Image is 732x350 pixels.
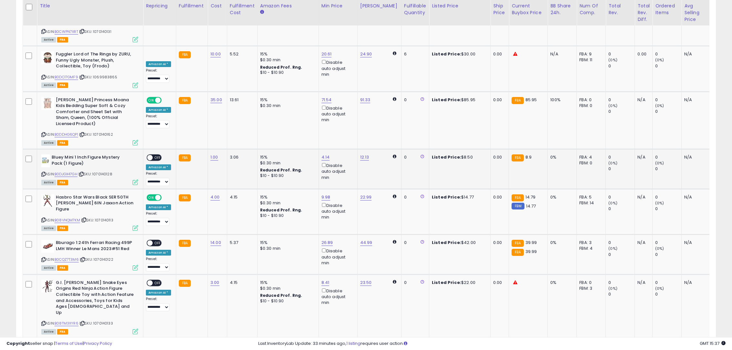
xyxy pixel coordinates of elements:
div: Preset: [146,257,171,271]
div: FBM: 14 [579,200,601,206]
a: 24.90 [360,51,372,57]
div: 0.00 [493,97,504,103]
span: All listings currently available for purchase on Amazon [41,265,56,271]
b: Reduced Prof. Rng. [260,167,302,173]
div: 0 [655,291,681,297]
a: 44.99 [360,239,372,246]
b: G.I. [PERSON_NAME] Snake Eyes Origins Red Ninja Action Figure Collectible Toy with Action Feature... [56,280,134,317]
img: 51r4pnjuqLL._SL40_.jpg [41,51,54,64]
span: 85.95 [525,97,537,103]
div: 100% [550,97,572,103]
div: Total Rev. Diff. [637,3,650,23]
div: FBA: 4 [579,154,601,160]
div: 0 [608,51,635,57]
div: $0.30 min [260,246,314,251]
a: 8.41 [321,279,330,286]
div: N/A [637,97,647,103]
span: FBA [57,37,68,43]
div: 15% [260,240,314,246]
div: 0 [608,291,635,297]
div: Preset: [146,211,171,226]
div: 0 [404,240,424,246]
div: 5.37 [230,240,252,246]
span: | SKU: 1070140133 [79,321,113,326]
div: FBA: 9 [579,51,601,57]
small: (0%) [608,103,617,108]
img: 41ivExbVXKL._SL40_.jpg [41,194,54,207]
span: | SKU: 1070140131 [79,29,111,34]
div: Fulfillment Cost [230,3,255,16]
div: Last InventoryLab Update: 33 minutes ago, requires user action. [258,341,726,347]
span: FBA [57,329,68,335]
div: N/A [684,280,706,286]
div: BB Share 24h. [550,3,574,16]
a: B0CWPN7XRT [55,29,78,34]
small: FBA [512,194,524,201]
span: OFF [161,97,171,103]
div: $14.77 [432,194,485,200]
div: Amazon AI * [146,250,171,256]
b: Listed Price: [432,97,461,103]
small: FBA [512,97,524,104]
small: FBA [179,154,191,161]
div: Disable auto adjust min [321,104,352,123]
strong: Copyright [6,340,30,346]
span: FBA [57,83,68,88]
div: N/A [684,194,706,200]
div: 0.00 [493,154,504,160]
div: 0 [655,109,681,114]
div: FBM: 3 [579,286,601,291]
div: Amazon AI * [146,107,171,113]
div: FBM: 11 [579,57,601,63]
div: Preset: [146,297,171,311]
a: B0DC17GMF9 [55,74,78,80]
a: B0DDHG6QP1 [55,132,78,137]
span: | SKU: 1070140122 [80,257,113,262]
div: Disable auto adjust min [321,202,352,220]
div: 0% [550,280,572,286]
a: B08VNQM7KM [55,218,80,223]
b: [PERSON_NAME] Princess Moana Kids Bedding Super Soft & Cozy Comforter and Sheet Set with Sham, Qu... [56,97,134,129]
img: 411fJkm-U2L._SL40_.jpg [41,280,54,293]
div: N/A [550,51,572,57]
div: 0.00 [493,51,504,57]
span: FBA [57,140,68,146]
a: 3.00 [210,279,219,286]
div: 0 [655,252,681,258]
div: Ship Price [493,3,506,16]
div: 0 [404,154,424,160]
div: 0.00 [493,194,504,200]
div: FBA: 0 [579,280,601,286]
div: 0.00 [493,240,504,246]
div: seller snap | | [6,341,112,347]
b: Listed Price: [432,194,461,200]
small: FBA [512,249,524,256]
div: ASIN: [41,51,138,87]
div: 0 [608,252,635,258]
span: FBA [57,180,68,185]
a: 71.54 [321,97,332,103]
div: Preset: [146,68,171,83]
a: 22.99 [360,194,372,200]
small: (0%) [655,160,664,166]
div: $10 - $10.90 [260,173,314,179]
span: ON [147,97,155,103]
span: | SKU: 1070140113 [81,218,113,223]
a: 1 listing [346,340,361,346]
small: FBM [512,203,524,209]
small: (0%) [608,57,617,63]
img: 41EJOZGHZPL._SL40_.jpg [41,97,54,110]
a: 10.00 [210,51,221,57]
div: Preset: [146,114,171,129]
a: Terms of Use [55,340,83,346]
small: (0%) [655,246,664,251]
b: Listed Price: [432,239,461,246]
b: Reduced Prof. Rng. [260,64,302,70]
span: All listings currently available for purchase on Amazon [41,329,56,335]
div: 0 [655,154,681,160]
div: Title [40,3,140,9]
div: 0 [655,206,681,212]
div: N/A [637,194,647,200]
div: FBM: 4 [579,246,601,251]
div: 0.00 [637,51,647,57]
